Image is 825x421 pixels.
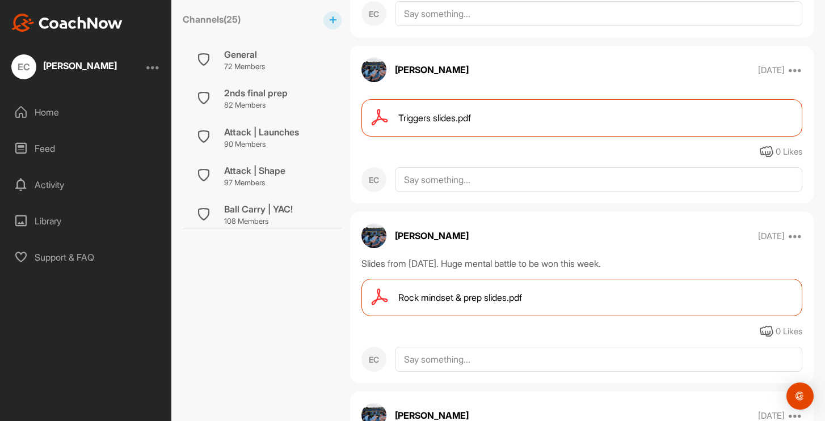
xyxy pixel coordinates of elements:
div: General [224,48,265,61]
div: Activity [6,171,166,199]
div: [PERSON_NAME] [43,61,117,70]
p: 82 Members [224,100,288,111]
div: Feed [6,134,166,163]
p: [PERSON_NAME] [395,63,469,76]
div: EC [361,167,386,192]
div: Support & FAQ [6,243,166,271]
p: 97 Members [224,177,285,189]
img: CoachNow [11,14,123,32]
div: Open Intercom Messenger [786,382,814,410]
div: Slides from [DATE]. Huge mental battle to be won this week. [361,257,802,270]
a: Triggers slides.pdf [361,99,802,137]
p: [DATE] [758,65,785,76]
div: 0 Likes [776,325,802,338]
div: Attack | Launches [224,125,299,139]
div: Ball Carry | YAC! [224,202,293,216]
div: Attack | Shape [224,164,285,177]
div: EC [361,1,386,26]
p: 108 Members [224,216,293,227]
span: Triggers slides.pdf [398,111,471,125]
div: Home [6,98,166,126]
span: Rock mindset & prep slides.pdf [398,291,522,304]
p: 90 Members [224,139,299,150]
div: EC [11,54,36,79]
div: 2nds final prep [224,86,288,100]
img: avatar [361,223,386,248]
p: [DATE] [758,231,785,242]
div: Library [6,207,166,235]
img: avatar [361,57,386,82]
a: Rock mindset & prep slides.pdf [361,279,802,316]
div: EC [361,347,386,372]
label: Channels ( 25 ) [183,12,241,26]
p: 72 Members [224,61,265,73]
p: [PERSON_NAME] [395,229,469,243]
div: 0 Likes [776,146,802,159]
